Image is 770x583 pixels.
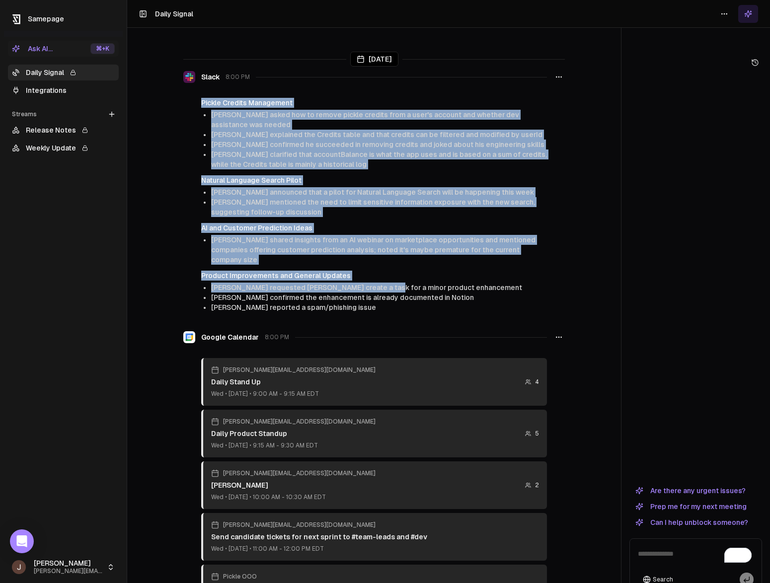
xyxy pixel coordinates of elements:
[223,366,376,374] span: [PERSON_NAME][EMAIL_ADDRESS][DOMAIN_NAME]
[211,303,376,311] span: [PERSON_NAME] reported a spam/phishing issue
[211,480,376,490] div: [PERSON_NAME]
[211,441,376,449] div: Wed • [DATE] • 9:15 AM - 9:30 AM EDT
[183,331,195,343] img: Google Calendar
[183,71,195,83] img: Slack
[201,271,547,281] h4: Product Improvements and General Updates
[34,559,103,568] span: [PERSON_NAME]
[535,378,539,386] span: 4
[629,485,752,497] button: Are there any urgent issues?
[223,573,257,581] span: Pickle OOO
[629,516,754,528] button: Can I help unblock someone?
[201,175,547,185] h4: Natural Language Search Pilot
[223,469,376,477] span: [PERSON_NAME][EMAIL_ADDRESS][DOMAIN_NAME]
[8,41,119,57] button: Ask AI...⌘+K
[8,122,119,138] a: Release Notes
[211,188,534,196] span: [PERSON_NAME] announced that a pilot for Natural Language Search will be happening this week
[211,390,376,398] div: Wed • [DATE] • 9:00 AM - 9:15 AM EDT
[632,541,760,573] textarea: To enrich screen reader interactions, please activate Accessibility in Grammarly extension settings
[8,82,119,98] a: Integrations
[90,43,115,54] div: ⌘ +K
[211,141,544,148] span: [PERSON_NAME] confirmed he succeeded in removing credits and joked about his engineering skills
[8,140,119,156] a: Weekly Update
[211,236,536,264] span: [PERSON_NAME] shared insights from an AI webinar on marketplace opportunities and mentioned compa...
[12,44,53,54] div: Ask AI...
[535,430,539,437] span: 5
[535,481,539,489] span: 2
[8,106,119,122] div: Streams
[211,284,522,291] span: [PERSON_NAME] requested [PERSON_NAME] create a task for a minor product enhancement
[211,131,542,139] span: [PERSON_NAME] explained the Credits table and that credits can be filtered and modified by userId
[201,223,547,233] h4: AI and Customer Prediction Ideas
[265,333,289,341] span: 8:00 PM
[201,332,259,342] span: Google Calendar
[10,529,34,553] div: Open Intercom Messenger
[629,501,753,512] button: Prep me for my next meeting
[155,9,193,19] h1: Daily Signal
[211,545,427,553] div: Wed • [DATE] • 11:00 AM - 12:00 PM EDT
[201,72,220,82] span: Slack
[201,98,547,108] h4: Pickle Credits Management
[211,532,427,542] div: Send candidate tickets for next sprint to #team-leads and #dev
[223,521,376,529] span: [PERSON_NAME][EMAIL_ADDRESS][DOMAIN_NAME]
[8,555,119,579] button: [PERSON_NAME][PERSON_NAME][EMAIL_ADDRESS][DOMAIN_NAME]
[350,52,398,67] div: [DATE]
[34,568,103,575] span: [PERSON_NAME][EMAIL_ADDRESS][DOMAIN_NAME]
[211,493,376,501] div: Wed • [DATE] • 10:00 AM - 10:30 AM EDT
[211,150,547,168] span: [PERSON_NAME] clarified that accountBalance is what the app uses and is based on a sum of credits...
[211,111,519,129] span: [PERSON_NAME] asked how to remove pickle credits from a user's account and whether dev assistance...
[226,73,250,81] span: 8:00 PM
[28,15,64,23] span: Samepage
[211,198,535,216] span: [PERSON_NAME] mentioned the need to limit sensitive information exposure with the new search, sug...
[211,293,474,301] span: [PERSON_NAME] confirmed the enhancement is already documented in Notion
[8,65,119,80] a: Daily Signal
[12,560,26,574] img: fbc53646-80da-4e0c-8f86-3e16feb26e14_image
[211,377,376,387] div: Daily Stand Up
[223,418,376,426] span: [PERSON_NAME][EMAIL_ADDRESS][DOMAIN_NAME]
[211,429,376,438] div: Daily Product Standup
